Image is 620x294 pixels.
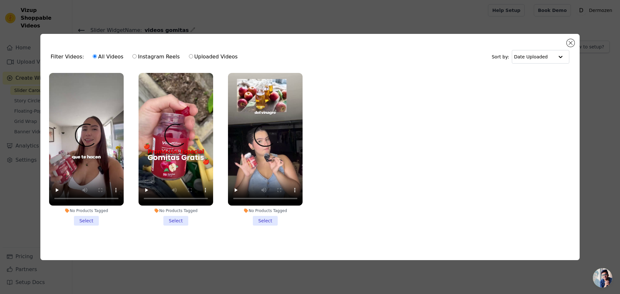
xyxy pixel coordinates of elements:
[49,208,124,213] div: No Products Tagged
[139,208,213,213] div: No Products Tagged
[132,53,180,61] label: Instagram Reels
[92,53,124,61] label: All Videos
[51,49,241,64] div: Filter Videos:
[593,268,612,288] a: Chat abierto
[189,53,238,61] label: Uploaded Videos
[567,39,574,47] button: Close modal
[492,50,570,64] div: Sort by:
[228,208,303,213] div: No Products Tagged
